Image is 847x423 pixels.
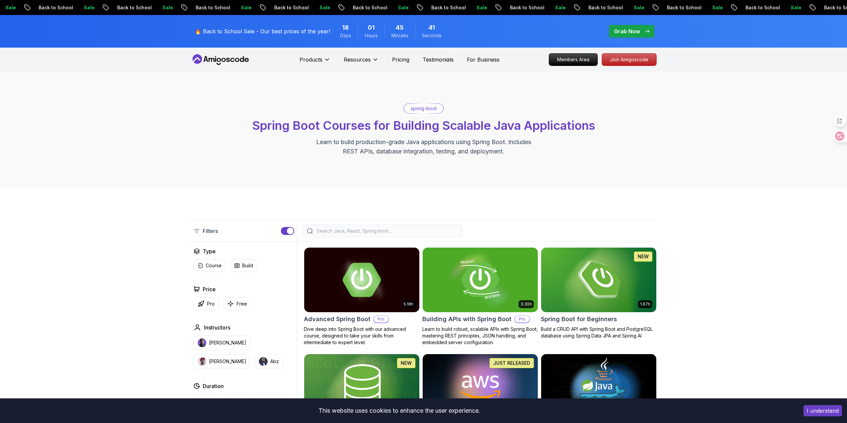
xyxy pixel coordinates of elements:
p: Back to School [503,4,548,11]
button: Products [300,56,330,69]
h2: Price [203,285,216,293]
button: 1-3 Hours [225,394,254,407]
h2: Instructors [204,323,230,331]
span: Days [340,32,351,39]
button: Accept cookies [803,405,842,416]
p: Sale [548,4,570,11]
img: Building APIs with Spring Boot card [423,248,538,312]
a: For Business [467,56,500,64]
p: Pro [207,301,215,307]
p: Pro [515,316,529,322]
p: Join Amigoscode [602,54,656,66]
div: This website uses cookies to enhance the user experience. [5,403,793,418]
span: 45 Minutes [396,23,404,32]
p: Back to School [425,4,470,11]
p: Course [206,262,222,269]
p: 0-1 Hour [198,397,216,404]
p: Filters [203,227,218,235]
button: Resources [344,56,379,69]
img: instructor img [198,357,206,366]
p: Pro [374,316,388,322]
h2: Type [203,247,216,255]
p: [PERSON_NAME] [209,339,246,346]
p: Members Area [549,54,597,66]
button: instructor imgAbz [255,354,283,369]
p: +3 Hours [262,397,282,404]
p: Back to School [110,4,156,11]
span: 18 Days [342,23,349,32]
p: spring-boot [411,105,437,112]
button: instructor img[PERSON_NAME] [193,335,251,350]
a: Building APIs with Spring Boot card3.30hBuilding APIs with Spring BootProLearn to build robust, s... [422,247,538,346]
button: Build [230,259,257,272]
p: NEW [638,253,649,260]
p: Build [242,262,253,269]
p: Learn to build production-grade Java applications using Spring Boot. Includes REST APIs, database... [312,137,535,156]
p: Sale [784,4,805,11]
button: Course [193,259,226,272]
p: Free [237,301,247,307]
button: +3 Hours [258,394,287,407]
img: Advanced Spring Boot card [304,248,419,312]
p: NEW [401,360,412,366]
p: Sale [391,4,413,11]
button: 0-1 Hour [193,394,221,407]
p: Sale [77,4,99,11]
img: Docker for Java Developers card [541,354,656,419]
p: Resources [344,56,371,64]
p: 🔥 Back to School Sale - Our best prices of the year! [195,27,330,35]
span: Minutes [391,32,408,39]
a: Join Amigoscode [602,53,657,66]
span: 41 Seconds [429,23,435,32]
a: Testimonials [423,56,454,64]
p: Back to School [268,4,313,11]
span: Spring Boot Courses for Building Scalable Java Applications [252,118,595,133]
p: Back to School [346,4,391,11]
p: Back to School [189,4,234,11]
p: Abz [270,358,279,365]
p: 3.30h [521,302,532,307]
p: Learn to build robust, scalable APIs with Spring Boot, mastering REST principles, JSON handling, ... [422,326,538,346]
h2: Building APIs with Spring Boot [422,315,512,324]
p: Sale [156,4,177,11]
p: Back to School [32,4,77,11]
input: Search Java, React, Spring boot ... [316,228,458,234]
span: Seconds [422,32,442,39]
p: Sale [313,4,334,11]
h2: Duration [203,382,224,390]
span: 1 Hours [368,23,375,32]
p: [PERSON_NAME] [209,358,246,365]
p: Dive deep into Spring Boot with our advanced course, designed to take your skills from intermedia... [304,326,420,346]
p: Sale [627,4,648,11]
button: Pro [193,297,219,310]
img: instructor img [198,338,206,347]
p: JUST RELEASED [493,360,530,366]
a: Members Area [549,53,598,66]
span: Hours [365,32,378,39]
p: 1.67h [640,302,650,307]
h2: Spring Boot for Beginners [541,315,617,324]
p: Back to School [739,4,784,11]
img: Spring Boot for Beginners card [541,248,656,312]
h2: Advanced Spring Boot [304,315,370,324]
p: Back to School [660,4,706,11]
img: instructor img [259,357,268,366]
p: Products [300,56,322,64]
button: Free [223,297,251,310]
p: Build a CRUD API with Spring Boot and PostgreSQL database using Spring Data JPA and Spring AI [541,326,657,339]
p: Sale [706,4,727,11]
a: Advanced Spring Boot card5.18hAdvanced Spring BootProDive deep into Spring Boot with our advanced... [304,247,420,346]
p: 1-3 Hours [229,397,250,404]
img: AWS for Developers card [423,354,538,419]
img: Spring Data JPA card [304,354,419,419]
a: Spring Boot for Beginners card1.67hNEWSpring Boot for BeginnersBuild a CRUD API with Spring Boot ... [541,247,657,339]
a: Pricing [392,56,409,64]
p: Grab Now [614,27,640,35]
p: 5.18h [404,302,413,307]
p: Sale [470,4,491,11]
button: instructor img[PERSON_NAME] [193,354,251,369]
p: Back to School [582,4,627,11]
